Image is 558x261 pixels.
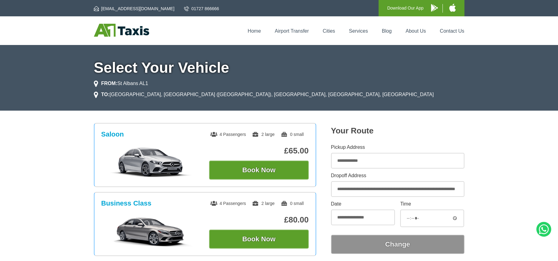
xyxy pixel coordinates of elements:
[331,235,464,254] button: Change
[252,201,275,206] span: 2 large
[184,6,219,12] a: 01727 866666
[382,28,392,34] a: Blog
[281,132,304,137] span: 0 small
[210,201,246,206] span: 4 Passengers
[331,173,464,178] label: Dropoff Address
[275,28,309,34] a: Airport Transfer
[101,130,124,138] h3: Saloon
[94,6,174,12] a: [EMAIL_ADDRESS][DOMAIN_NAME]
[406,28,426,34] a: About Us
[387,4,424,12] p: Download Our App
[323,28,335,34] a: Cities
[431,4,438,12] img: A1 Taxis Android App
[101,199,152,207] h3: Business Class
[209,230,309,249] button: Book Now
[248,28,261,34] a: Home
[281,201,304,206] span: 0 small
[210,132,246,137] span: 4 Passengers
[400,202,464,206] label: Time
[94,24,149,37] img: A1 Taxis St Albans LTD
[440,28,464,34] a: Contact Us
[94,60,464,75] h1: Select Your Vehicle
[252,132,275,137] span: 2 large
[94,91,434,98] li: [GEOGRAPHIC_DATA], [GEOGRAPHIC_DATA] ([GEOGRAPHIC_DATA]), [GEOGRAPHIC_DATA], [GEOGRAPHIC_DATA], [...
[331,145,464,150] label: Pickup Address
[94,80,148,87] li: St Albans AL1
[449,4,456,12] img: A1 Taxis iPhone App
[209,161,309,180] button: Book Now
[209,215,309,225] p: £80.00
[349,28,368,34] a: Services
[104,216,197,247] img: Business Class
[101,92,110,97] strong: TO:
[209,146,309,156] p: £65.00
[104,147,197,178] img: Saloon
[101,81,117,86] strong: FROM:
[331,126,464,136] h2: Your Route
[331,202,395,206] label: Date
